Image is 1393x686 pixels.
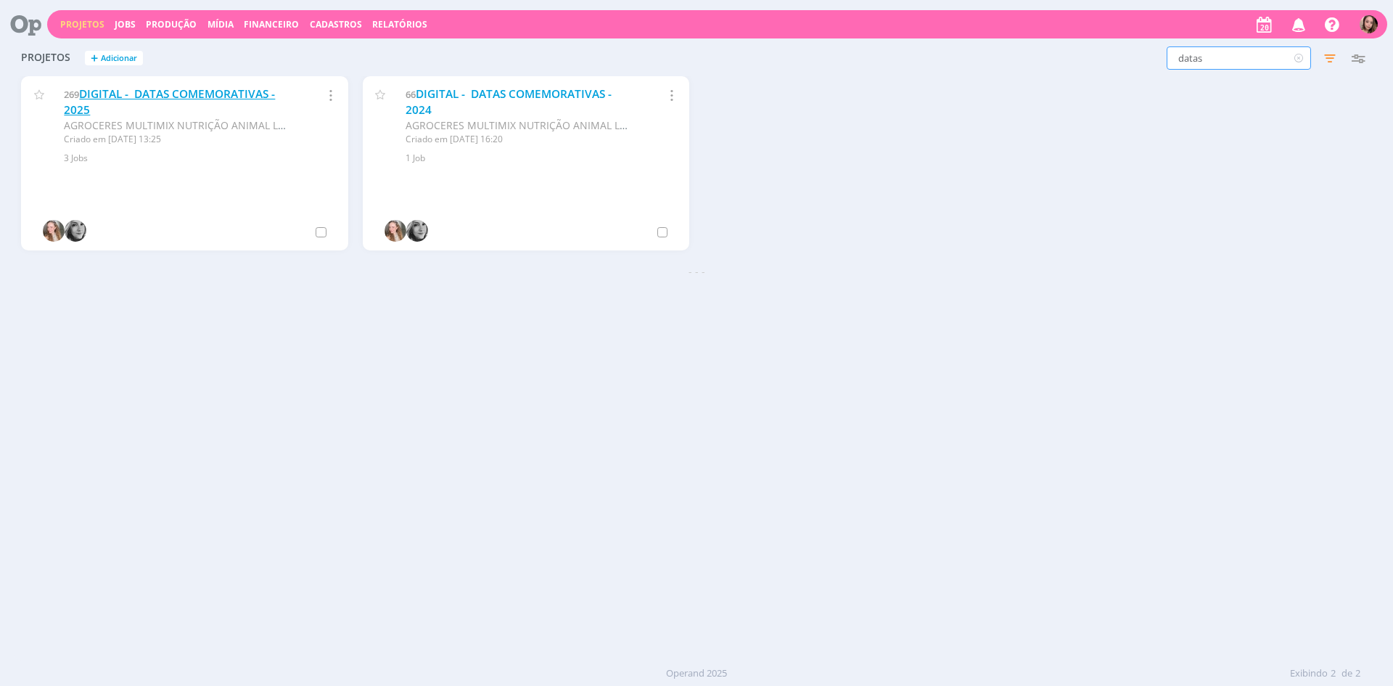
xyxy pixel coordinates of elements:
span: AGROCERES MULTIMIX NUTRIÇÃO ANIMAL LTDA. [406,118,642,132]
img: G [43,220,65,242]
span: 2 [1331,666,1336,681]
a: DIGITAL - DATAS COMEMORATIVAS - 2025 [64,86,275,118]
img: J [65,220,86,242]
button: Cadastros [305,19,366,30]
div: 3 Jobs [64,152,330,165]
div: 1 Job [406,152,672,165]
span: + [91,51,98,66]
a: Produção [146,18,197,30]
span: 2 [1355,666,1360,681]
span: 269 [64,88,79,101]
span: Projetos [21,52,70,64]
img: T [1360,15,1378,33]
button: T [1359,12,1378,37]
a: Projetos [60,18,104,30]
a: Jobs [115,18,136,30]
div: Criado em [DATE] 16:20 [406,133,628,146]
input: Busca [1167,46,1311,70]
a: Mídia [207,18,234,30]
a: Financeiro [244,18,299,30]
span: Exibindo [1290,666,1328,681]
button: Projetos [56,19,109,30]
div: Criado em [DATE] 13:25 [64,133,287,146]
div: - - - [14,264,1379,279]
img: G [385,220,406,242]
span: de [1341,666,1352,681]
button: Mídia [203,19,238,30]
span: AGROCERES MULTIMIX NUTRIÇÃO ANIMAL LTDA. [64,118,300,132]
a: Relatórios [372,18,427,30]
span: Adicionar [101,54,137,63]
button: Jobs [110,19,140,30]
button: Produção [141,19,201,30]
span: Cadastros [310,18,362,30]
img: J [406,220,428,242]
button: +Adicionar [85,51,143,66]
button: Relatórios [368,19,432,30]
a: DIGITAL - DATAS COMEMORATIVAS - 2024 [406,86,612,118]
span: 66 [406,88,416,101]
button: Financeiro [239,19,303,30]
